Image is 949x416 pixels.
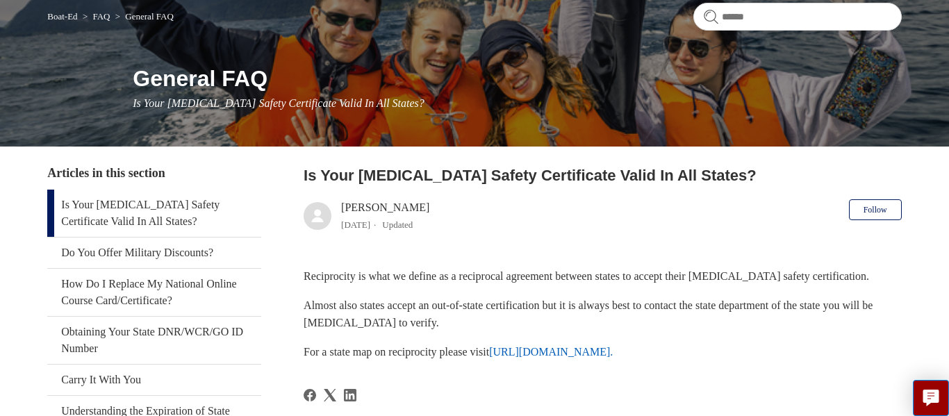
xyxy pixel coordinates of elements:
[913,380,949,416] button: Live chat
[304,164,902,187] h2: Is Your Boating Safety Certificate Valid In All States?
[344,389,356,401] svg: Share this page on LinkedIn
[489,346,613,358] a: [URL][DOMAIN_NAME].
[382,219,413,230] li: Updated
[47,238,261,268] a: Do You Offer Military Discounts?
[304,389,316,401] svg: Share this page on Facebook
[133,62,901,95] h1: General FAQ
[47,166,165,180] span: Articles in this section
[47,11,77,22] a: Boat-Ed
[324,389,336,401] svg: Share this page on X Corp
[341,219,370,230] time: 03/01/2024, 16:48
[304,343,902,361] p: For a state map on reciprocity please visit
[113,11,174,22] li: General FAQ
[92,11,110,22] a: FAQ
[304,297,902,332] p: Almost also states accept an out-of-state certification but it is always best to contact the stat...
[47,317,261,364] a: Obtaining Your State DNR/WCR/GO ID Number
[849,199,902,220] button: Follow Article
[304,267,902,285] p: Reciprocity is what we define as a reciprocal agreement between states to accept their [MEDICAL_D...
[80,11,113,22] li: FAQ
[693,3,902,31] input: Search
[341,199,429,233] div: [PERSON_NAME]
[344,389,356,401] a: LinkedIn
[47,190,261,237] a: Is Your [MEDICAL_DATA] Safety Certificate Valid In All States?
[47,365,261,395] a: Carry It With You
[304,389,316,401] a: Facebook
[324,389,336,401] a: X Corp
[47,11,80,22] li: Boat-Ed
[133,97,424,109] span: Is Your [MEDICAL_DATA] Safety Certificate Valid In All States?
[47,269,261,316] a: How Do I Replace My National Online Course Card/Certificate?
[125,11,173,22] a: General FAQ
